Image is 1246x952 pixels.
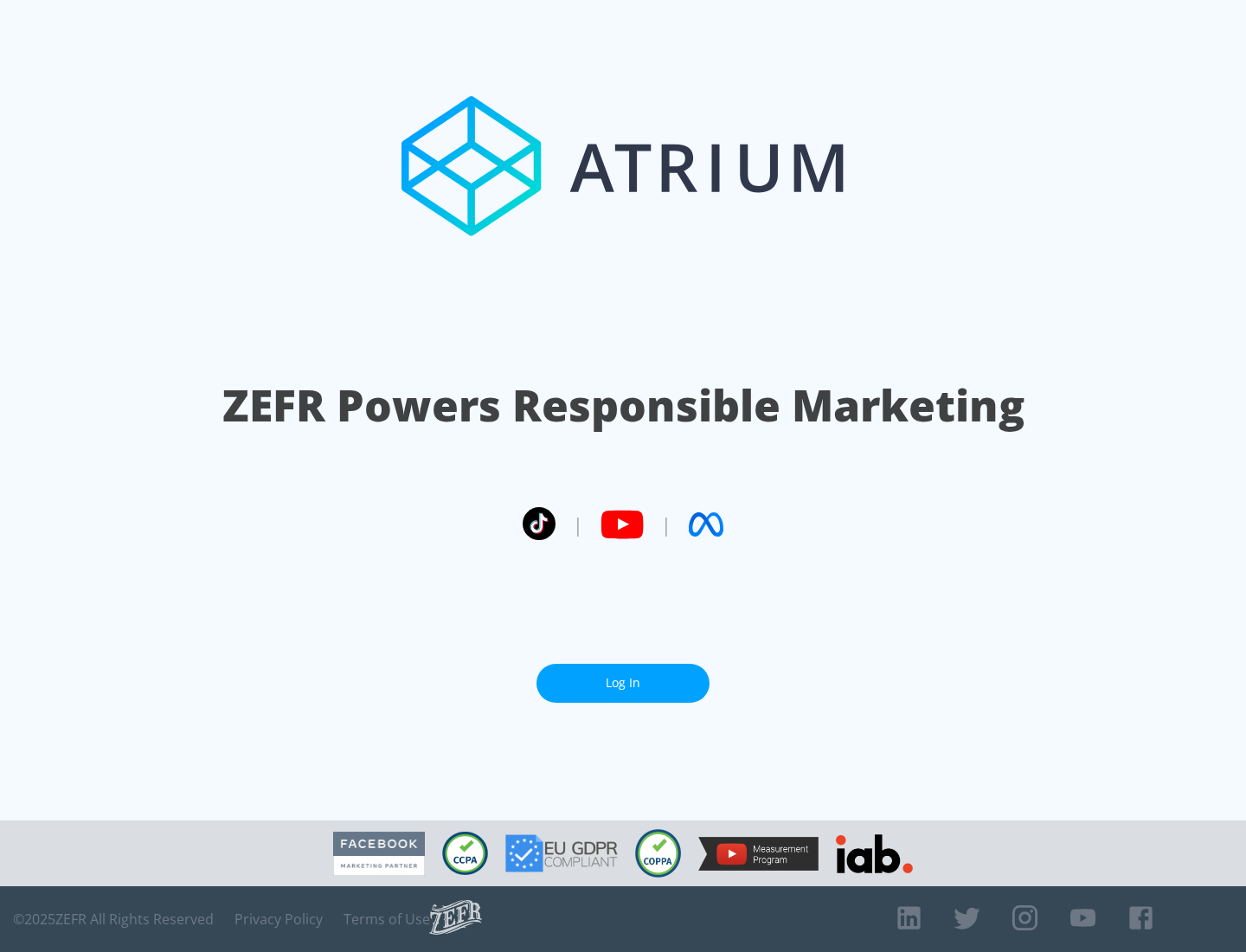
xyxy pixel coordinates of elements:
span: | [573,511,583,537]
a: Log In [536,664,710,703]
img: Facebook Marketing Partner [333,832,425,876]
img: COPPA Compliant [635,829,681,878]
img: IAB [836,834,913,873]
a: Terms of Use [344,910,430,928]
span: © 2025 ZEFR All Rights Reserved [13,910,214,928]
img: YouTube Measurement Program [698,837,819,871]
a: Privacy Policy [234,910,323,928]
span: | [661,511,671,537]
img: GDPR Compliant [505,834,618,872]
img: CCPA Compliant [442,832,488,875]
h1: ZEFR Powers Responsible Marketing [222,376,1024,435]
